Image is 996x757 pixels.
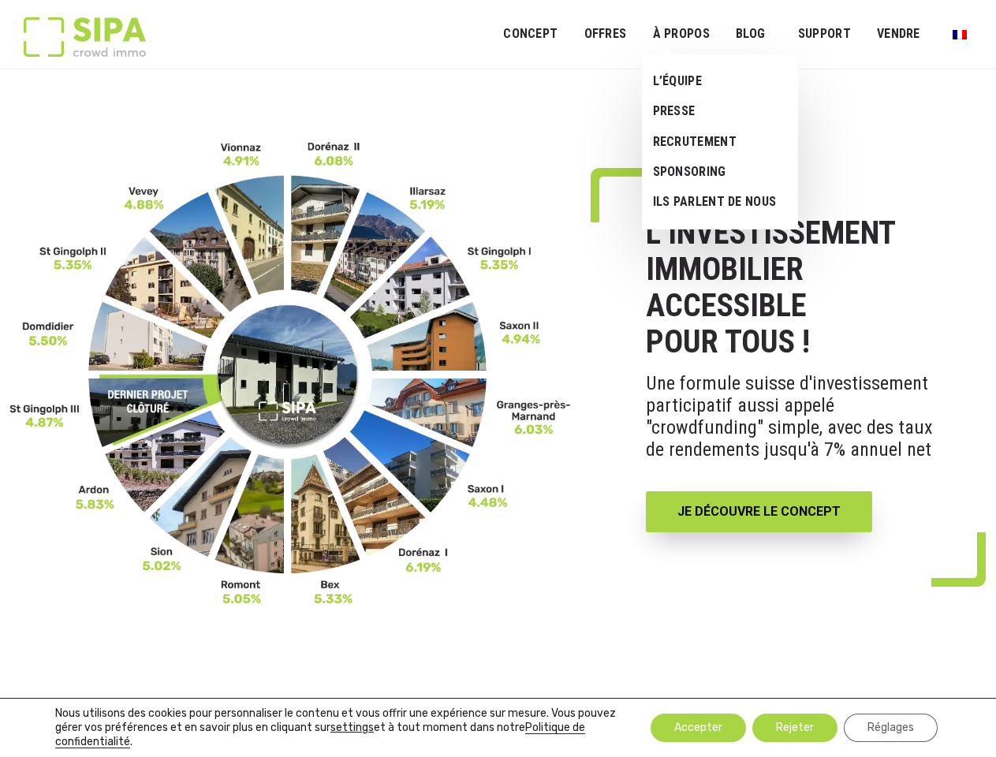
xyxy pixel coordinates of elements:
[390,695,607,732] strong: VOS AVANTAGES
[330,721,374,735] button: settings
[9,140,572,606] img: FR-_3__11zon
[646,360,951,472] p: Une formule suisse d'investissement participatif aussi appelé "crowdfunding" simple, avec des tau...
[642,187,786,217] a: Ils parlent de nous
[867,17,931,52] a: VENDRE
[844,714,938,742] button: Réglages
[788,17,861,52] a: SUPPORT
[642,96,786,126] a: Presse
[573,17,636,52] a: OFFRES
[942,19,977,49] a: Passer à
[55,707,617,749] p: Nous utilisons des cookies pour personnaliser le contenu et vous offrir une expérience sur mesure...
[55,721,585,748] a: Politique de confidentialité
[651,714,746,742] button: Accepter
[953,30,967,39] img: Français
[726,17,776,52] a: Blog
[642,17,720,52] a: À PROPOS
[642,127,786,157] a: RECRUTEMENT
[646,215,951,360] h1: L’INVESTISSEMENT IMMOBILIER ACCESSIBLE POUR TOUS !
[646,491,872,532] a: JE DÉCOUVRE LE CONCEPT
[493,17,568,52] a: Concept
[642,157,786,187] a: Sponsoring
[917,681,996,757] iframe: Chat Widget
[752,714,837,742] button: Rejeter
[503,14,972,54] nav: Menu principal
[642,66,786,96] a: L’ÉQUIPE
